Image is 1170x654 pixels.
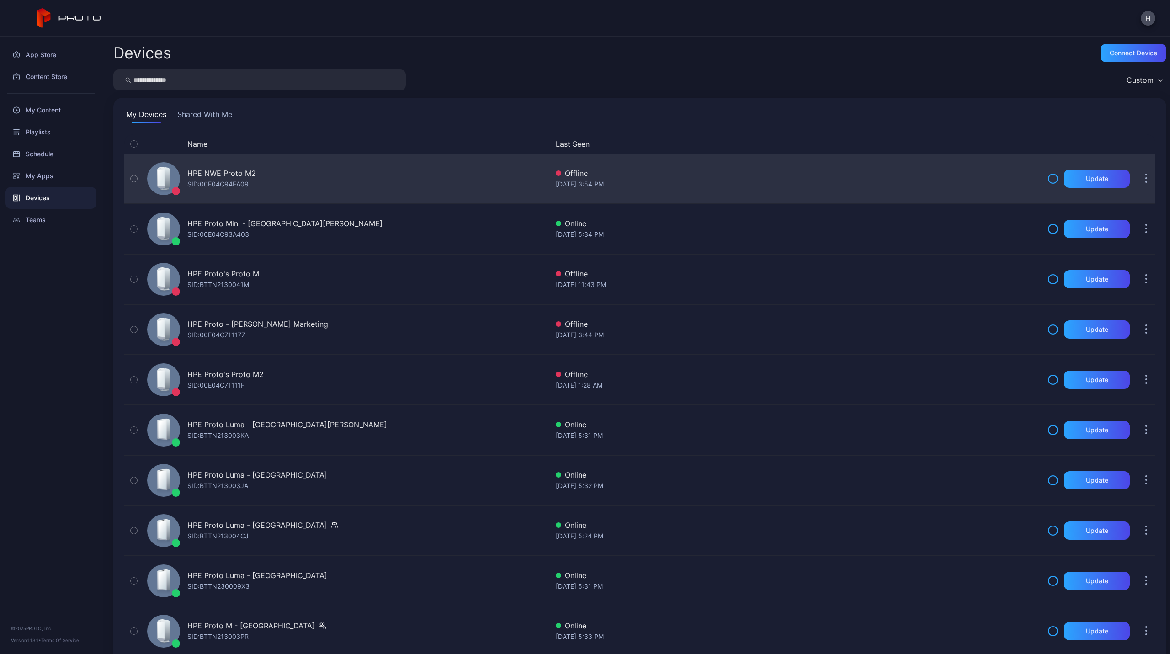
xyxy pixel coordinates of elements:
div: Offline [556,319,1040,330]
div: HPE Proto's Proto M2 [187,369,264,380]
h2: Devices [113,45,171,61]
a: My Apps [5,165,96,187]
div: [DATE] 5:32 PM [556,480,1040,491]
div: SID: BTTN2130041M [187,279,249,290]
div: Update [1086,477,1108,484]
div: HPE NWE Proto M2 [187,168,256,179]
div: [DATE] 3:44 PM [556,330,1040,340]
div: HPE Proto - [PERSON_NAME] Marketing [187,319,328,330]
button: Update [1064,170,1130,188]
div: Online [556,419,1040,430]
button: Connect device [1101,44,1166,62]
div: © 2025 PROTO, Inc. [11,625,91,632]
div: SID: 00E04C711177 [187,330,245,340]
a: Devices [5,187,96,209]
div: Offline [556,369,1040,380]
div: [DATE] 5:31 PM [556,581,1040,592]
div: Update [1086,627,1108,635]
div: [DATE] 5:34 PM [556,229,1040,240]
div: Update [1086,326,1108,333]
div: Update [1086,426,1108,434]
button: Update [1064,572,1130,590]
button: Custom [1122,69,1166,90]
div: Custom [1127,75,1154,85]
button: Update [1064,622,1130,640]
div: Offline [556,168,1040,179]
div: HPE Proto Luma - [GEOGRAPHIC_DATA] [187,520,327,531]
div: Update [1086,276,1108,283]
div: SID: 00E04C71111F [187,380,245,391]
div: Online [556,620,1040,631]
div: Offline [556,268,1040,279]
span: Version 1.13.1 • [11,638,41,643]
button: Update [1064,320,1130,339]
div: Online [556,218,1040,229]
button: Update [1064,421,1130,439]
div: SID: 00E04C93A403 [187,229,249,240]
div: [DATE] 5:33 PM [556,631,1040,642]
a: My Content [5,99,96,121]
div: Update Device [1044,138,1126,149]
div: Options [1137,138,1155,149]
div: SID: BTTN213003JA [187,480,248,491]
div: Online [556,570,1040,581]
div: SID: BTTN213003KA [187,430,249,441]
div: Update [1086,225,1108,233]
button: Update [1064,371,1130,389]
a: Schedule [5,143,96,165]
div: HPE Proto Luma - [GEOGRAPHIC_DATA][PERSON_NAME] [187,419,387,430]
div: HPE Proto Mini - [GEOGRAPHIC_DATA][PERSON_NAME] [187,218,383,229]
a: Terms Of Service [41,638,79,643]
div: Online [556,520,1040,531]
div: Update [1086,527,1108,534]
button: Last Seen [556,138,1037,149]
button: My Devices [124,109,168,123]
button: Update [1064,471,1130,489]
div: SID: BTTN230009X3 [187,581,250,592]
div: [DATE] 5:31 PM [556,430,1040,441]
div: SID: BTTN213004CJ [187,531,249,542]
div: [DATE] 3:54 PM [556,179,1040,190]
button: Update [1064,270,1130,288]
div: Update [1086,175,1108,182]
div: HPE Proto Luma - [GEOGRAPHIC_DATA] [187,469,327,480]
button: Update [1064,521,1130,540]
div: SID: BTTN213003PR [187,631,249,642]
button: Update [1064,220,1130,238]
button: H [1141,11,1155,26]
div: HPE Proto M - [GEOGRAPHIC_DATA] [187,620,315,631]
div: SID: 00E04C94EA09 [187,179,249,190]
div: [DATE] 5:24 PM [556,531,1040,542]
a: Playlists [5,121,96,143]
a: Teams [5,209,96,231]
div: Update [1086,376,1108,383]
div: HPE Proto's Proto M [187,268,259,279]
a: Content Store [5,66,96,88]
button: Shared With Me [175,109,234,123]
div: Update [1086,577,1108,585]
div: HPE Proto Luma - [GEOGRAPHIC_DATA] [187,570,327,581]
div: Connect device [1110,49,1157,57]
div: [DATE] 11:43 PM [556,279,1040,290]
a: App Store [5,44,96,66]
div: Online [556,469,1040,480]
button: Name [187,138,207,149]
div: [DATE] 1:28 AM [556,380,1040,391]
